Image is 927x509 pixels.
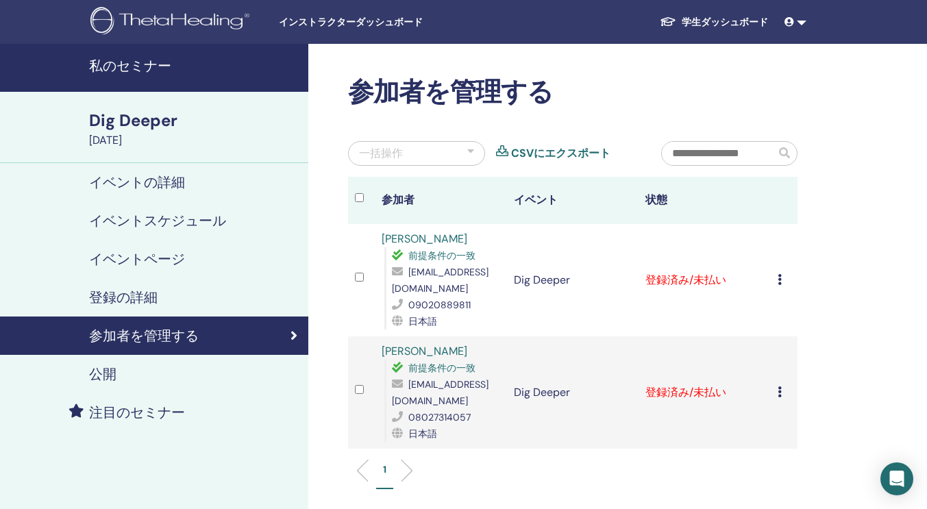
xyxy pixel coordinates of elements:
span: [EMAIL_ADDRESS][DOMAIN_NAME] [392,378,489,407]
h4: 公開 [89,366,116,382]
h4: イベントページ [89,251,185,267]
span: 日本語 [408,427,437,440]
p: 1 [383,462,386,477]
h4: 登録の詳細 [89,289,158,306]
h4: 私のセミナー [89,58,300,74]
span: 前提条件の一致 [408,362,475,374]
span: 前提条件の一致 [408,249,475,262]
th: 参加者 [375,177,507,224]
td: Dig Deeper [507,224,639,336]
span: 09020889811 [408,299,471,311]
span: 日本語 [408,315,437,327]
div: 一括操作 [359,145,403,162]
div: Open Intercom Messenger [880,462,913,495]
a: CSVにエクスポート [511,145,610,162]
span: 08027314057 [408,411,471,423]
a: [PERSON_NAME] [382,232,467,246]
span: インストラクターダッシュボード [279,15,484,29]
td: Dig Deeper [507,336,639,449]
th: 状態 [639,177,771,224]
h4: イベントスケジュール [89,212,226,229]
img: graduation-cap-white.svg [660,16,676,27]
img: logo.png [90,7,254,38]
h4: 参加者を管理する [89,327,199,344]
a: [PERSON_NAME] [382,344,467,358]
h4: イベントの詳細 [89,174,185,190]
h4: 注目のセミナー [89,404,185,421]
div: [DATE] [89,132,300,149]
a: Dig Deeper[DATE] [81,109,308,149]
h2: 参加者を管理する [348,77,798,108]
div: Dig Deeper [89,109,300,132]
a: 学生ダッシュボード [649,10,779,35]
span: [EMAIL_ADDRESS][DOMAIN_NAME] [392,266,489,295]
th: イベント [507,177,639,224]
